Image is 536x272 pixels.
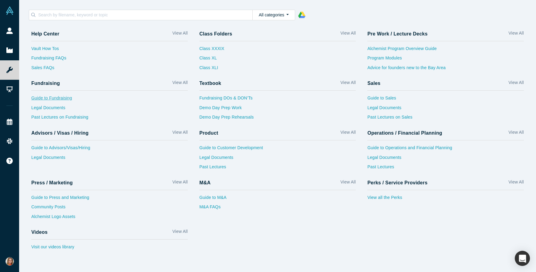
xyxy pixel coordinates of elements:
a: View All [172,228,187,237]
a: Demo Day Prep Work [199,105,356,114]
h4: Press / Marketing [31,180,73,186]
a: Guide to Advisors/Visas/Hiring [31,145,188,154]
a: Legal Documents [31,105,188,114]
a: Fundraising DOs & DON’Ts [199,95,356,105]
a: Legal Documents [367,105,524,114]
h4: Operations / Financial Planning [367,130,442,136]
a: Advice for founders new to the Bay Area [367,65,524,74]
a: Program Modules [367,55,524,65]
a: View All [340,30,356,39]
a: Guide to Sales [367,95,524,105]
a: Class XLI [199,65,224,74]
a: View All [340,79,356,88]
a: View All [340,179,356,188]
a: Guide to Operations and Financial Planning [367,145,524,154]
a: Guide to Fundraising [31,95,188,105]
a: Community Posts [31,204,188,213]
h4: Product [199,130,218,136]
a: Past Lectures [367,164,524,173]
a: Legal Documents [367,154,524,164]
a: Past Lectures on Sales [367,114,524,124]
a: Demo Day Prep Rehearsals [199,114,356,124]
a: Visit our videos library [31,244,188,254]
a: Class XXXIX [199,45,224,55]
a: Past Lectures on Fundraising [31,114,188,124]
a: Guide to Customer Development [199,145,356,154]
h4: Textbook [199,80,221,86]
a: View All [508,79,524,88]
h4: Help Center [31,31,59,37]
a: View all the Perks [367,194,524,204]
a: View All [172,179,187,188]
a: Sales FAQs [31,65,188,74]
h4: Perks / Service Providers [367,180,427,186]
a: Legal Documents [199,154,356,164]
img: Gulin Yilmaz's Account [5,257,14,266]
h4: Fundraising [31,80,60,86]
a: Past Lectures [199,164,356,173]
a: View All [508,179,524,188]
button: All categories [252,10,295,20]
a: Class XL [199,55,224,65]
a: View All [172,79,187,88]
h4: Videos [31,229,48,235]
a: Guide to Press and Marketing [31,194,188,204]
h4: Pre Work / Lecture Decks [367,31,427,37]
a: M&A FAQs [199,204,356,213]
a: View All [172,30,187,39]
h4: Sales [367,80,380,86]
a: Legal Documents [31,154,188,164]
h4: M&A [199,180,211,186]
a: Guide to M&A [199,194,356,204]
h4: Advisors / Visas / Hiring [31,130,89,136]
a: View All [508,30,524,39]
a: Vault How Tos [31,45,188,55]
a: Alchemist Logo Assets [31,213,188,223]
a: View All [340,129,356,138]
a: View All [508,129,524,138]
input: Search by filename, keyword or topic [38,11,252,19]
img: Alchemist Vault Logo [5,6,14,15]
a: Fundraising FAQs [31,55,188,65]
h4: Class Folders [199,31,232,37]
a: Alchemist Program Overview Guide [367,45,524,55]
a: View All [172,129,187,138]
